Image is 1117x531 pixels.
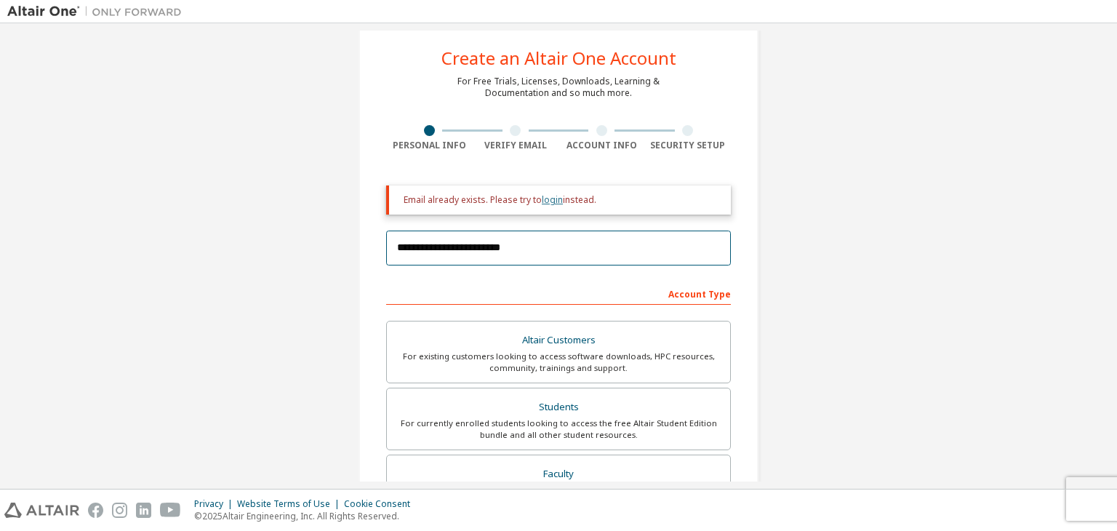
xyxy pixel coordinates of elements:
[194,498,237,510] div: Privacy
[136,503,151,518] img: linkedin.svg
[386,140,473,151] div: Personal Info
[396,464,721,484] div: Faculty
[7,4,189,19] img: Altair One
[441,49,676,67] div: Create an Altair One Account
[112,503,127,518] img: instagram.svg
[194,510,419,522] p: © 2025 Altair Engineering, Inc. All Rights Reserved.
[542,193,563,206] a: login
[386,282,731,305] div: Account Type
[160,503,181,518] img: youtube.svg
[558,140,645,151] div: Account Info
[88,503,103,518] img: facebook.svg
[396,397,721,418] div: Students
[396,330,721,351] div: Altair Customers
[237,498,344,510] div: Website Terms of Use
[4,503,79,518] img: altair_logo.svg
[404,194,719,206] div: Email already exists. Please try to instead.
[457,76,660,99] div: For Free Trials, Licenses, Downloads, Learning & Documentation and so much more.
[645,140,732,151] div: Security Setup
[396,351,721,374] div: For existing customers looking to access software downloads, HPC resources, community, trainings ...
[396,418,721,441] div: For currently enrolled students looking to access the free Altair Student Edition bundle and all ...
[473,140,559,151] div: Verify Email
[344,498,419,510] div: Cookie Consent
